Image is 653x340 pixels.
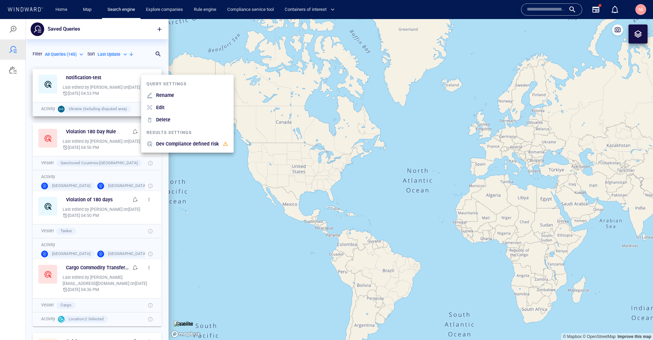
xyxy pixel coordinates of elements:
a: Rule engine [191,4,219,16]
button: Map [78,4,99,16]
p: Edit [156,84,165,92]
a: Explore companies [143,4,186,16]
iframe: Chat [624,309,648,335]
a: Map [80,4,97,16]
p: Results settings [147,111,192,117]
a: Compliance service tool [224,4,277,16]
a: Search engine [105,4,138,16]
span: NI [638,7,643,12]
p: Rename [156,72,174,80]
span: Containers of interest [285,6,335,14]
button: Containers of interest [282,4,340,16]
p: Dev Compliance defined risk [156,121,219,129]
a: Home [53,4,70,16]
div: Notification center [611,5,619,14]
p: Delete [156,97,170,105]
button: NI [634,3,648,16]
p: Query settings [147,62,187,68]
button: Home [50,4,72,16]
